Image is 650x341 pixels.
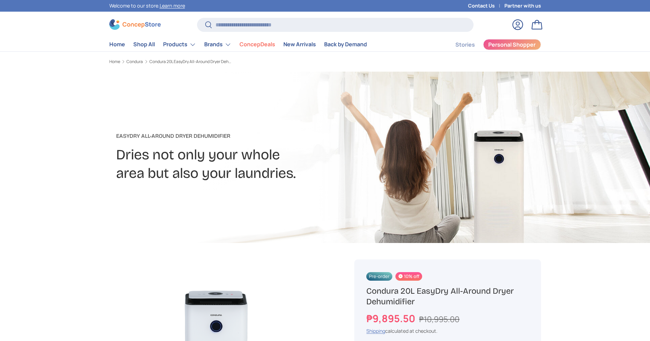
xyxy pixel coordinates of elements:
[439,38,541,51] nav: Secondary
[149,60,232,64] a: Condura 20L EasyDry All-Around Dryer Dehumidifier
[455,38,475,51] a: Stories
[116,146,379,183] h2: Dries not only your whole area but also your laundries.
[116,132,379,140] p: EasyDry All-Around Dryer Dehumidifier
[488,42,536,47] span: Personal Shopper
[159,38,200,51] summary: Products
[240,38,275,51] a: ConcepDeals
[483,39,541,50] a: Personal Shopper
[126,60,143,64] a: Condura
[204,38,231,51] a: Brands
[366,286,529,307] h1: Condura 20L EasyDry All-Around Dryer Dehumidifier
[366,312,417,325] strong: ₱9,895.50
[366,328,385,334] a: Shipping
[163,38,196,51] a: Products
[395,272,422,281] span: 10% off
[504,2,541,10] a: Partner with us
[109,38,125,51] a: Home
[109,59,338,65] nav: Breadcrumbs
[133,38,155,51] a: Shop All
[324,38,367,51] a: Back by Demand
[109,2,185,10] p: Welcome to our store.
[109,60,120,64] a: Home
[419,314,459,325] s: ₱10,995.00
[366,327,529,334] div: calculated at checkout.
[200,38,235,51] summary: Brands
[468,2,504,10] a: Contact Us
[109,38,367,51] nav: Primary
[283,38,316,51] a: New Arrivals
[109,19,161,30] img: ConcepStore
[366,272,392,281] span: Pre-order
[160,2,185,9] a: Learn more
